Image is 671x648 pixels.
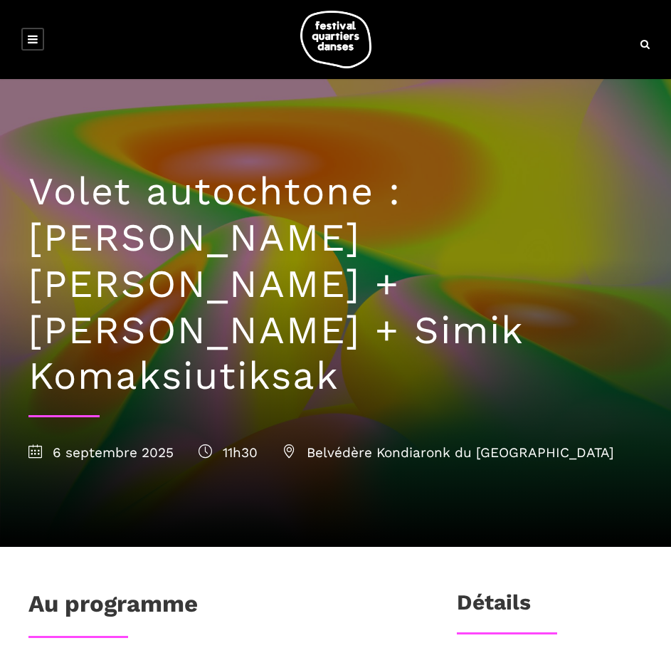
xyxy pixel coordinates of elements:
[28,169,643,399] h1: Volet autochtone : [PERSON_NAME] [PERSON_NAME] + [PERSON_NAME] + Simik Komaksiutiksak
[300,11,371,68] img: logo-fqd-med
[28,590,198,625] h1: Au programme
[199,444,258,461] span: 11h30
[282,444,614,461] span: Belvédère Kondiaronk du [GEOGRAPHIC_DATA]
[457,590,531,625] h3: Détails
[28,444,174,461] span: 6 septembre 2025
